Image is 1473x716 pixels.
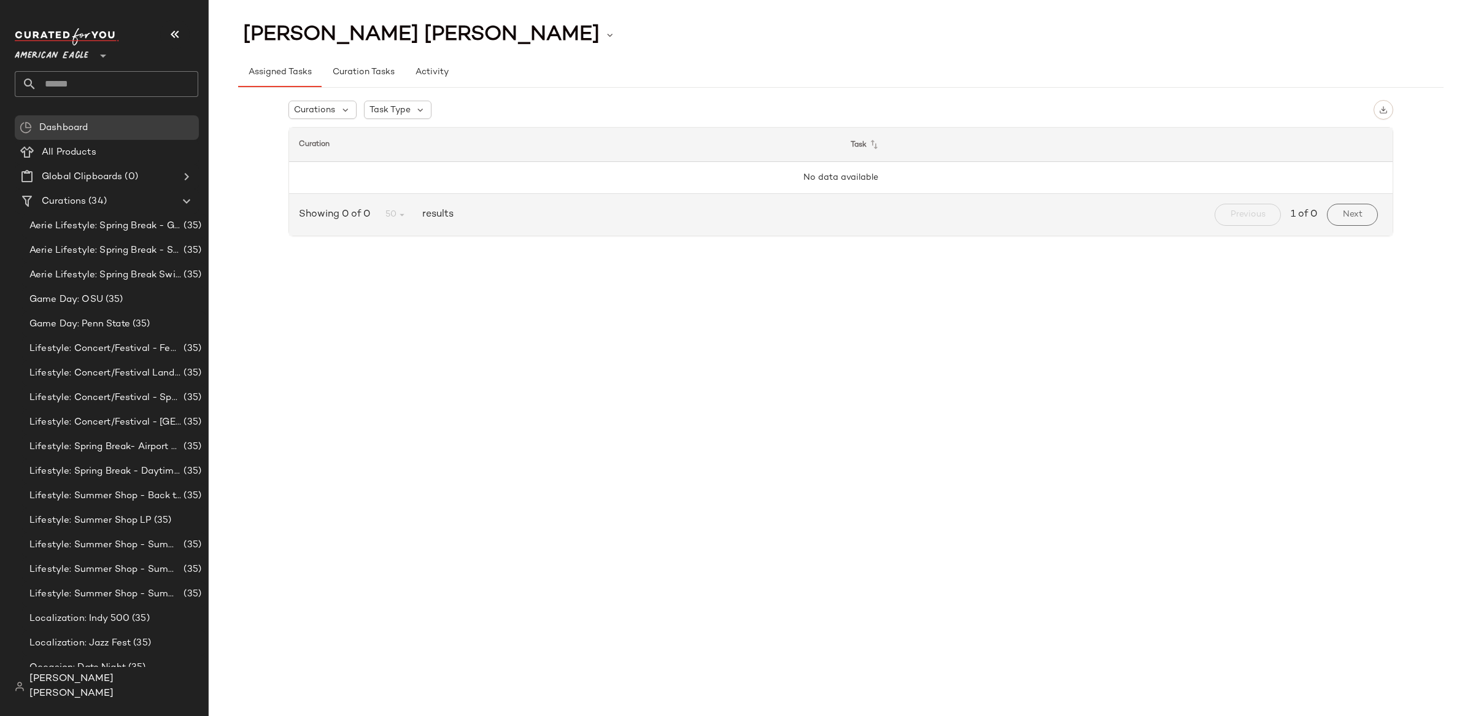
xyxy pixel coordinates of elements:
span: Lifestyle: Concert/Festival - [GEOGRAPHIC_DATA] [29,415,181,429]
span: (35) [130,612,150,626]
span: (35) [181,415,201,429]
span: (35) [181,440,201,454]
span: (35) [181,563,201,577]
span: Showing 0 of 0 [299,207,375,222]
span: [PERSON_NAME] [PERSON_NAME] [29,672,198,701]
span: (35) [181,366,201,380]
span: (35) [181,244,201,258]
span: (0) [122,170,137,184]
span: (35) [181,538,201,552]
span: [PERSON_NAME] [PERSON_NAME] [243,23,600,47]
img: svg%3e [15,682,25,691]
img: svg%3e [1379,106,1388,114]
span: (35) [181,342,201,356]
img: svg%3e [20,121,32,134]
span: (35) [181,391,201,405]
span: Localization: Jazz Fest [29,636,131,650]
span: (35) [103,293,123,307]
span: Assigned Tasks [248,67,312,77]
span: Lifestyle: Summer Shop LP [29,514,152,528]
span: Game Day: Penn State [29,317,130,331]
span: All Products [42,145,96,160]
span: (35) [131,636,151,650]
span: (34) [86,194,107,209]
span: Lifestyle: Summer Shop - Back to School Essentials [29,489,181,503]
span: Curations [42,194,86,209]
span: Localization: Indy 500 [29,612,130,626]
span: Aerie Lifestyle: Spring Break Swimsuits Landing Page [29,268,181,282]
th: Task [841,128,1393,162]
button: Next [1327,204,1378,226]
span: Next [1342,210,1363,220]
span: Activity [415,67,449,77]
span: Curations [294,104,335,117]
span: (35) [126,661,146,675]
span: Lifestyle: Concert/Festival - Femme [29,342,181,356]
span: results [417,207,454,222]
span: Dashboard [39,121,88,135]
th: Curation [289,128,841,162]
span: Aerie Lifestyle: Spring Break - Girly/Femme [29,219,181,233]
span: Global Clipboards [42,170,122,184]
td: No data available [289,162,1393,194]
span: (35) [181,587,201,601]
span: (35) [181,489,201,503]
span: (35) [130,317,150,331]
span: 1 of 0 [1291,207,1317,222]
span: (35) [181,268,201,282]
img: cfy_white_logo.C9jOOHJF.svg [15,28,119,45]
span: Lifestyle: Summer Shop - Summer Abroad [29,538,181,552]
span: American Eagle [15,42,88,64]
span: (35) [181,219,201,233]
span: Aerie Lifestyle: Spring Break - Sporty [29,244,181,258]
span: Lifestyle: Spring Break- Airport Style [29,440,181,454]
span: Occasion: Date Night [29,661,126,675]
span: Lifestyle: Concert/Festival Landing Page [29,366,181,380]
span: (35) [181,464,201,479]
span: Task Type [369,104,411,117]
span: Game Day: OSU [29,293,103,307]
span: Lifestyle: Summer Shop - Summer Internship [29,563,181,577]
span: (35) [152,514,172,528]
span: Lifestyle: Spring Break - Daytime Casual [29,464,181,479]
span: Lifestyle: Summer Shop - Summer Study Sessions [29,587,181,601]
span: Lifestyle: Concert/Festival - Sporty [29,391,181,405]
span: Curation Tasks [331,67,394,77]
